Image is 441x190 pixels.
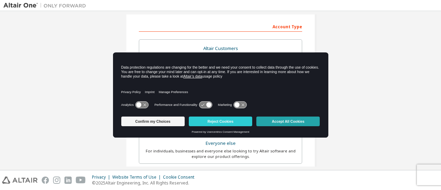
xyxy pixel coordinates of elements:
img: altair_logo.svg [2,177,38,184]
img: linkedin.svg [64,177,72,184]
div: Privacy [92,174,112,180]
img: facebook.svg [42,177,49,184]
div: Everyone else [143,139,298,148]
p: © 2025 Altair Engineering, Inc. All Rights Reserved. [92,180,198,186]
div: Website Terms of Use [112,174,163,180]
img: youtube.svg [76,177,86,184]
img: Altair One [3,2,90,9]
div: Altair Customers [143,44,298,53]
div: For individuals, businesses and everyone else looking to try Altair software and explore our prod... [143,148,298,159]
img: instagram.svg [53,177,60,184]
div: Account Type [139,21,302,32]
div: Cookie Consent [163,174,198,180]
